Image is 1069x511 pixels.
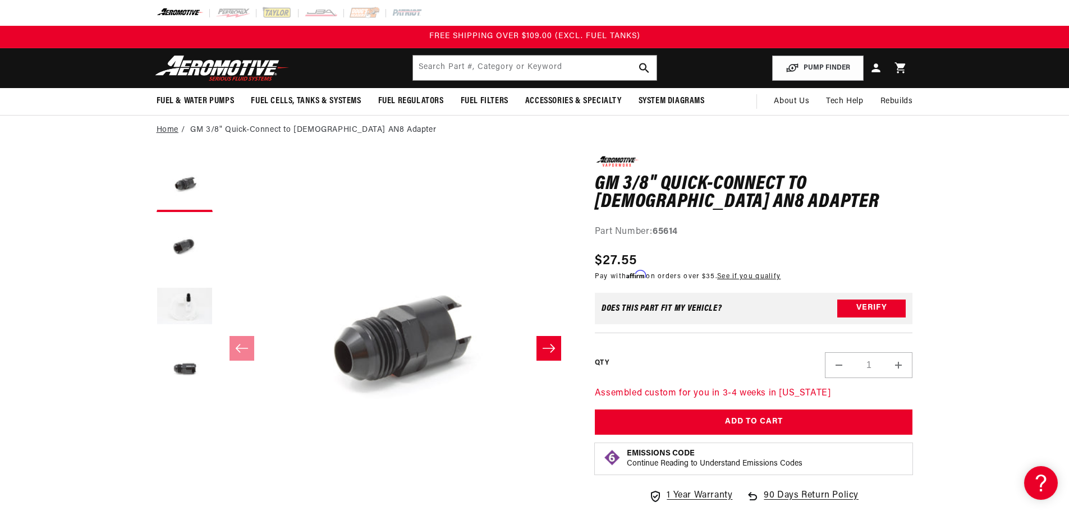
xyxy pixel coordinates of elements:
button: Load image 2 in gallery view [157,218,213,274]
nav: breadcrumbs [157,124,913,136]
summary: System Diagrams [630,88,713,114]
summary: Fuel & Water Pumps [148,88,243,114]
button: Load image 3 in gallery view [157,279,213,335]
span: System Diagrams [639,95,705,107]
span: About Us [774,97,809,105]
img: Emissions code [603,449,621,467]
summary: Fuel Regulators [370,88,452,114]
summary: Accessories & Specialty [517,88,630,114]
a: About Us [765,88,818,115]
label: QTY [595,358,609,368]
summary: Tech Help [818,88,871,115]
span: Fuel Filters [461,95,508,107]
li: GM 3/8" Quick-Connect to [DEMOGRAPHIC_DATA] AN8 Adapter [190,124,436,136]
span: 1 Year Warranty [667,489,732,503]
summary: Fuel Filters [452,88,517,114]
button: Slide left [230,336,254,361]
h1: GM 3/8" Quick-Connect to [DEMOGRAPHIC_DATA] AN8 Adapter [595,176,913,211]
strong: Emissions Code [627,449,695,458]
img: Aeromotive [152,55,292,81]
button: Slide right [536,336,561,361]
a: See if you qualify - Learn more about Affirm Financing (opens in modal) [717,273,781,280]
p: Continue Reading to Understand Emissions Codes [627,459,802,469]
button: PUMP FINDER [772,56,864,81]
p: Assembled custom for you in 3-4 weeks in [US_STATE] [595,386,913,401]
span: Fuel & Water Pumps [157,95,235,107]
span: $27.55 [595,251,637,271]
summary: Rebuilds [872,88,921,115]
button: Load image 4 in gallery view [157,341,213,397]
button: search button [632,56,657,80]
a: 1 Year Warranty [649,489,732,503]
div: Part Number: [595,225,913,240]
span: Fuel Regulators [378,95,444,107]
button: Load image 1 in gallery view [157,156,213,212]
button: Verify [837,300,906,317]
span: Affirm [626,270,646,279]
span: Tech Help [826,95,863,108]
button: Add to Cart [595,409,913,435]
span: Accessories & Specialty [525,95,622,107]
input: Search by Part Number, Category or Keyword [413,56,657,80]
button: Emissions CodeContinue Reading to Understand Emissions Codes [627,449,802,469]
div: Does This part fit My vehicle? [602,304,722,313]
summary: Fuel Cells, Tanks & Systems [242,88,369,114]
span: Rebuilds [880,95,913,108]
span: Fuel Cells, Tanks & Systems [251,95,361,107]
span: FREE SHIPPING OVER $109.00 (EXCL. FUEL TANKS) [429,32,640,40]
strong: 65614 [653,227,678,236]
a: Home [157,124,178,136]
p: Pay with on orders over $35. [595,271,781,282]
